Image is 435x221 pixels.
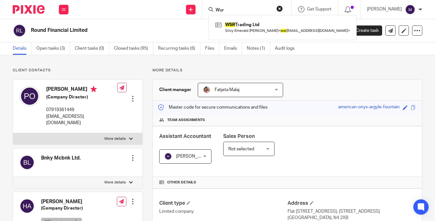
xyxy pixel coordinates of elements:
[31,27,275,34] h2: Round Financial Limited
[104,136,126,141] p: More details
[215,88,239,92] span: Fatjeta Malaj
[36,42,70,55] a: Open tasks (3)
[215,8,272,13] input: Search
[307,7,332,11] span: Get Support
[288,200,416,207] h4: Address
[159,208,287,215] p: Limited company
[13,42,32,55] a: Details
[158,104,267,110] p: Master code for secure communications and files
[247,42,270,55] a: Notes (1)
[288,208,416,215] p: Flat [STREET_ADDRESS], [STREET_ADDRESS]
[13,5,45,14] img: Pixie
[345,25,382,36] a: Create task
[19,198,35,214] img: svg%3E
[46,113,117,126] p: [EMAIL_ADDRESS][DOMAIN_NAME]
[338,104,400,111] div: american-onyx-argyle-fountain
[114,42,153,55] a: Closed tasks (95)
[159,87,191,93] h3: Client manager
[41,155,81,161] h4: Bnky Mcbnk Ltd.
[13,68,143,73] p: Client contacts
[228,147,254,151] span: Not selected
[159,200,287,207] h4: Client type
[288,215,416,221] p: [GEOGRAPHIC_DATA], N4 2XB
[223,134,255,139] span: Sales Person
[153,68,422,73] p: More details
[19,155,35,170] img: svg%3E
[46,107,117,113] p: 07919361449
[158,42,200,55] a: Recurring tasks (6)
[176,154,211,159] span: [PERSON_NAME]
[276,5,283,12] button: Clear
[159,134,211,139] span: Assistant Accountant
[203,86,210,94] img: MicrosoftTeams-image%20(5).png
[164,153,172,160] img: svg%3E
[75,42,109,55] a: Client tasks (0)
[167,180,196,185] span: Other details
[46,86,117,94] h4: [PERSON_NAME]
[13,24,26,37] img: svg%3E
[367,6,402,12] p: [PERSON_NAME]
[41,205,114,211] h5: (Company Director)
[104,180,126,185] p: More details
[41,198,114,205] h4: [PERSON_NAME]
[224,42,242,55] a: Emails
[405,4,415,15] img: svg%3E
[19,86,40,106] img: svg%3E
[205,42,219,55] a: Files
[90,86,97,92] i: Primary
[46,94,117,100] h5: (Company Director)
[167,118,205,123] span: Team assignments
[275,42,299,55] a: Audit logs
